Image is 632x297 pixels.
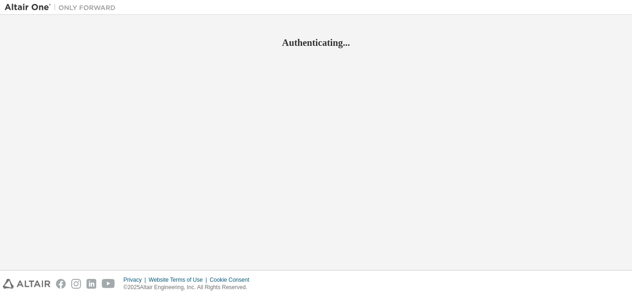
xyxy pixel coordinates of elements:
p: © 2025 Altair Engineering, Inc. All Rights Reserved. [124,284,255,291]
div: Cookie Consent [210,276,254,284]
img: instagram.svg [71,279,81,289]
img: facebook.svg [56,279,66,289]
div: Website Terms of Use [149,276,210,284]
img: altair_logo.svg [3,279,50,289]
img: youtube.svg [102,279,115,289]
div: Privacy [124,276,149,284]
img: Altair One [5,3,120,12]
h2: Authenticating... [5,37,627,49]
img: linkedin.svg [87,279,96,289]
